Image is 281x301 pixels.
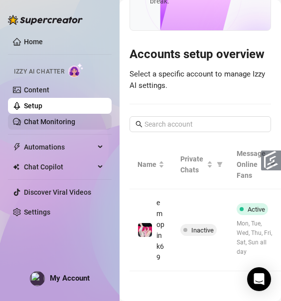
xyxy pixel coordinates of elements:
[247,267,271,291] div: Open Intercom Messenger
[8,15,83,25] img: logo-BBDzfeDw.svg
[24,139,95,155] span: Automations
[13,163,19,170] img: Chat Copilot
[217,161,223,167] span: filter
[50,274,90,283] span: My Account
[191,226,214,234] span: Inactive
[68,63,84,77] img: AI Chatter
[268,146,278,183] span: filter
[24,188,91,196] a: Discover Viral Videos
[14,67,64,76] span: Izzy AI Chatter
[24,208,50,216] a: Settings
[30,272,44,286] img: profilePics%2FpPO1ohh4ZhOv2Kznd3YYJfUuvdV2.jpeg
[24,38,43,46] a: Home
[237,219,274,256] span: Mon, Tue, Wed, Thu, Fri, Sat, Sun all day
[24,86,49,94] a: Content
[144,119,257,130] input: Search account
[24,118,75,126] a: Chat Monitoring
[156,199,164,261] span: emopink69
[24,102,42,110] a: Setup
[138,159,156,170] span: Name
[130,70,265,90] span: Select a specific account to manage Izzy AI settings.
[136,121,142,128] span: search
[24,159,95,175] span: Chat Copilot
[172,140,229,189] th: Private Chats
[13,143,21,151] span: thunderbolt
[237,148,266,181] span: Message Online Fans
[215,151,225,177] span: filter
[130,140,172,189] th: Name
[180,153,205,175] span: Private Chats
[248,206,265,213] span: Active
[130,47,271,63] h3: Accounts setup overview
[138,223,152,237] img: emopink69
